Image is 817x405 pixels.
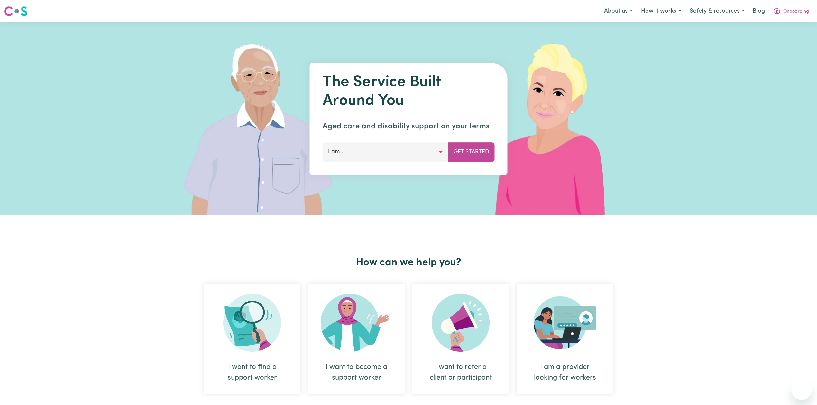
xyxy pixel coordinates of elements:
button: I am... [323,142,448,162]
img: Refer [432,294,490,352]
div: I want to become a support worker [324,362,389,383]
p: Aged care and disability support on your terms [323,121,495,132]
button: About us [600,4,637,18]
a: Blog [749,4,769,18]
h2: How can we help you? [200,256,617,269]
div: I want to refer a client or participant [428,362,493,383]
button: Get Started [448,142,495,162]
img: Careseekers logo [4,5,28,17]
a: Careseekers logo [4,4,28,19]
h1: The Service Built Around You [323,73,495,110]
button: How it works [637,4,685,18]
button: Safety & resources [685,4,749,18]
div: I want to become a support worker [308,283,405,394]
div: I want to find a support worker [204,283,300,394]
span: Onboarding [783,8,809,15]
div: I am a provider looking for workers [532,362,598,383]
div: I want to refer a client or participant [412,283,509,394]
iframe: Button to launch messaging window [791,379,812,400]
img: Become Worker [321,294,392,352]
button: My Account [769,4,813,18]
img: Search [223,294,281,352]
div: I am a provider looking for workers [517,283,613,394]
div: I want to find a support worker [219,362,285,383]
img: Provider [534,294,596,352]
